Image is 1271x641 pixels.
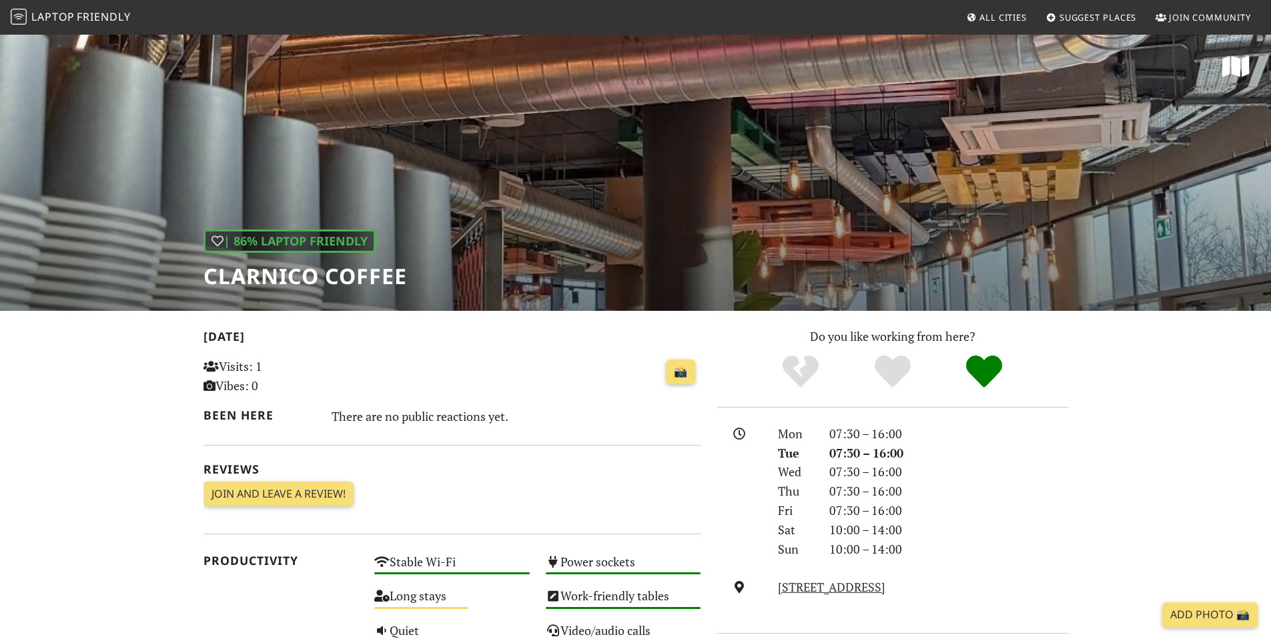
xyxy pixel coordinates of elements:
[203,330,701,349] h2: [DATE]
[770,520,821,540] div: Sat
[821,444,1076,463] div: 07:30 – 16:00
[938,354,1030,390] div: Definitely!
[755,354,847,390] div: No
[366,585,538,619] div: Long stays
[1060,11,1137,23] span: Suggest Places
[717,327,1068,346] p: Do you like working from here?
[821,540,1076,559] div: 10:00 – 14:00
[770,424,821,444] div: Mon
[203,263,407,289] h1: Clarnico Coffee
[538,585,709,619] div: Work-friendly tables
[1150,5,1256,29] a: Join Community
[821,501,1076,520] div: 07:30 – 16:00
[770,462,821,482] div: Wed
[1162,602,1258,628] a: Add Photo 📸
[961,5,1032,29] a: All Cities
[366,551,538,585] div: Stable Wi-Fi
[770,444,821,463] div: Tue
[666,360,695,385] a: 📸
[1169,11,1251,23] span: Join Community
[11,9,27,25] img: LaptopFriendly
[77,9,130,24] span: Friendly
[1041,5,1142,29] a: Suggest Places
[821,482,1076,501] div: 07:30 – 16:00
[203,482,354,507] a: Join and leave a review!
[203,408,316,422] h2: Been here
[979,11,1027,23] span: All Cities
[821,462,1076,482] div: 07:30 – 16:00
[821,424,1076,444] div: 07:30 – 16:00
[203,357,359,396] p: Visits: 1 Vibes: 0
[332,406,701,427] div: There are no public reactions yet.
[538,551,709,585] div: Power sockets
[11,6,131,29] a: LaptopFriendly LaptopFriendly
[770,482,821,501] div: Thu
[203,229,376,253] div: | 86% Laptop Friendly
[203,554,359,568] h2: Productivity
[778,579,885,595] a: [STREET_ADDRESS]
[203,462,701,476] h2: Reviews
[31,9,75,24] span: Laptop
[770,540,821,559] div: Sun
[770,501,821,520] div: Fri
[821,520,1076,540] div: 10:00 – 14:00
[847,354,939,390] div: Yes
